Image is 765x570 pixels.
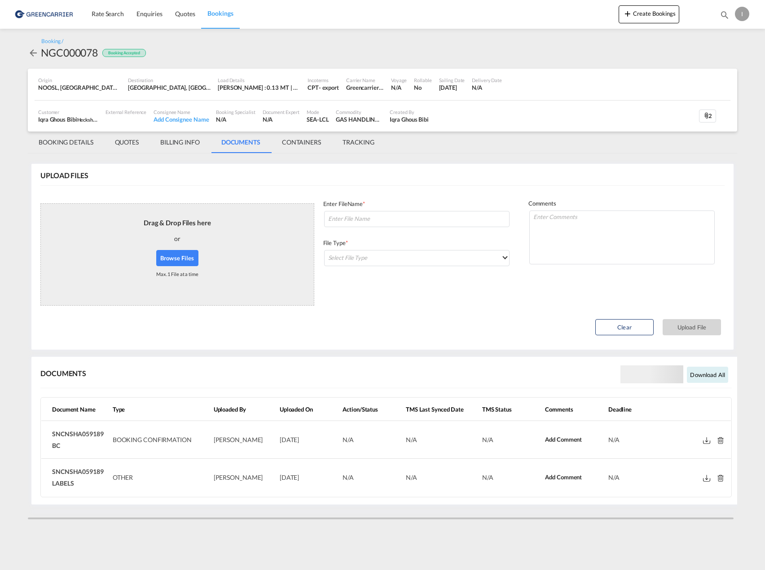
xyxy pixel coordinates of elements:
div: Booking / [41,38,63,45]
md-icon: Download [703,475,710,482]
th: Deadline [605,398,668,421]
th: Uploaded By [210,398,276,421]
md-icon: Delete [717,437,724,444]
div: Rollable [414,77,431,83]
button: Upload File [663,319,721,335]
span: N/A [608,474,620,481]
span: Enquiries [136,10,163,18]
button: icon-plus 400-fgCreate Bookings [619,5,679,23]
div: Commodity [336,109,382,115]
div: Booking Specialist [216,109,255,115]
div: No [414,83,431,92]
div: Incoterms [308,77,339,83]
td: [PERSON_NAME] [210,459,276,496]
div: Consignee Name [154,109,209,115]
div: NOOSL, Oslo, Norway, Northern Europe, Europe [38,83,121,92]
div: Iqra Ghous Bibi [390,115,429,123]
div: 28 Sep 2025 [439,83,465,92]
div: Enter FileName [323,200,510,210]
div: [PERSON_NAME] : 0.13 MT | Volumetric Wt : 1.00 CBM | Chargeable Wt : 1.00 W/M [218,83,300,92]
div: CPT [308,83,319,92]
div: Mode [307,109,329,115]
div: Document Expert [263,109,300,115]
div: N/A [472,83,502,92]
md-tab-item: QUOTES [104,132,149,153]
td: OTHER [109,459,210,496]
div: N/A [391,83,407,92]
td: [DATE] [276,421,339,459]
th: TMS Last Synced Date [402,398,479,421]
span: N/A [608,436,620,443]
div: GAS HANDLING SYSTEM [336,115,382,123]
div: Created By [390,109,429,115]
body: Editor, editor2 [9,9,205,18]
div: Drag & Drop Files here [144,218,211,228]
th: Comments [541,398,605,421]
md-tab-item: BILLING INFO [149,132,211,153]
div: N/A [482,435,538,444]
div: icon-arrow-left [28,45,41,60]
td: [PERSON_NAME] [210,421,276,459]
div: icon-magnify [720,10,730,23]
div: Add Consignee Name [154,115,209,123]
md-icon: icon-magnify [720,10,730,20]
div: N/A [343,473,399,482]
input: Enter File Name [324,211,510,227]
span: Bookings [207,9,233,17]
div: - export [319,83,339,92]
button: Download all [687,367,728,383]
span: Rate Search [92,10,124,18]
td: [DATE] [276,459,339,496]
div: Voyage [391,77,407,83]
div: DOCUMENTS [40,368,86,378]
div: CNSHA, Shanghai, SH, China, Greater China & Far East Asia, Asia Pacific [128,83,211,92]
div: N/A [343,435,399,444]
button: Clear [595,319,654,335]
span: SNCNSHA059189 BC [52,430,104,449]
md-icon: icon-arrow-left [28,48,39,58]
img: e39c37208afe11efa9cb1d7a6ea7d6f5.png [13,4,74,24]
div: Customer [38,109,98,115]
div: Iqra Ghous Bibi [38,115,98,123]
div: Delivery Date [472,77,502,83]
md-icon: icon-plus 400-fg [622,8,633,19]
th: Uploaded On [276,398,339,421]
div: External Reference [106,109,146,115]
md-tab-item: BOOKING DETAILS [28,132,104,153]
td: N/A [402,421,479,459]
span: Hecksher Linjeagenturer AS [77,116,138,123]
md-icon: Delete [717,475,724,482]
md-pagination-wrapper: Use the left and right arrow keys to navigate between tabs [28,132,385,153]
md-icon: Download [703,437,710,444]
button: Browse Files [156,250,198,266]
div: Carrier Name [346,77,384,83]
div: I [735,7,749,21]
div: NGC000078 [41,45,98,60]
div: Destination [128,77,211,83]
div: N/A [263,115,300,123]
div: SEA-LCL [307,115,329,123]
td: BOOKING CONFIRMATION [109,421,210,459]
div: N/A [216,115,255,123]
div: File Type [323,239,510,249]
div: UPLOAD FILES [40,171,88,180]
span: Quotes [175,10,195,18]
div: Origin [38,77,121,83]
div: or [174,228,180,250]
div: Max. 1 File at a time [156,266,198,282]
td: N/A [402,459,479,496]
div: Sailing Date [439,77,465,83]
div: Greencarrier Consolidator [346,83,384,92]
th: Type [109,398,210,421]
md-tab-item: DOCUMENTS [211,132,271,153]
th: Document Name [41,398,109,421]
div: Load Details [218,77,300,83]
div: Comments [528,199,716,210]
md-icon: icon-attachment [703,112,710,119]
span: Add Comment [545,474,582,481]
md-tab-item: TRACKING [332,132,385,153]
div: 2 [699,110,716,123]
md-select: Select File Type [324,250,510,266]
th: TMS Status [479,398,542,421]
